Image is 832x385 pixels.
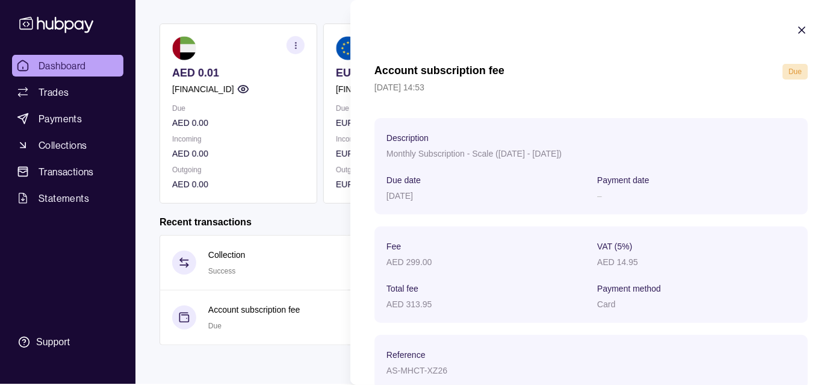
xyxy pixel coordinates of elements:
[31,31,136,41] div: Domaine: [DOMAIN_NAME]
[387,366,447,375] p: AS-MHCT-XZ26
[597,257,638,267] p: AED 14.95
[597,284,661,293] p: Payment method
[597,299,615,309] p: Card
[387,284,418,293] p: Total fee
[137,70,146,80] img: tab_keywords_by_traffic_grey.svg
[374,81,808,94] p: [DATE] 14:53
[387,175,421,185] p: Due date
[387,299,432,309] p: AED 313.95
[387,242,401,251] p: Fee
[374,64,504,80] h1: Account subscription fee
[597,242,632,251] p: VAT (5%)
[19,31,29,41] img: website_grey.svg
[387,350,426,360] p: Reference
[597,175,649,185] p: Payment date
[597,191,602,201] p: –
[150,71,184,79] div: Mots-clés
[49,70,58,80] img: tab_domain_overview_orange.svg
[387,133,429,143] p: Description
[387,191,413,201] p: [DATE]
[19,19,29,29] img: logo_orange.svg
[34,19,59,29] div: v 4.0.25
[387,149,562,158] p: Monthly Subscription - Scale ([DATE] - [DATE])
[789,67,802,76] span: Due
[387,257,432,267] p: AED 299.00
[62,71,93,79] div: Domaine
